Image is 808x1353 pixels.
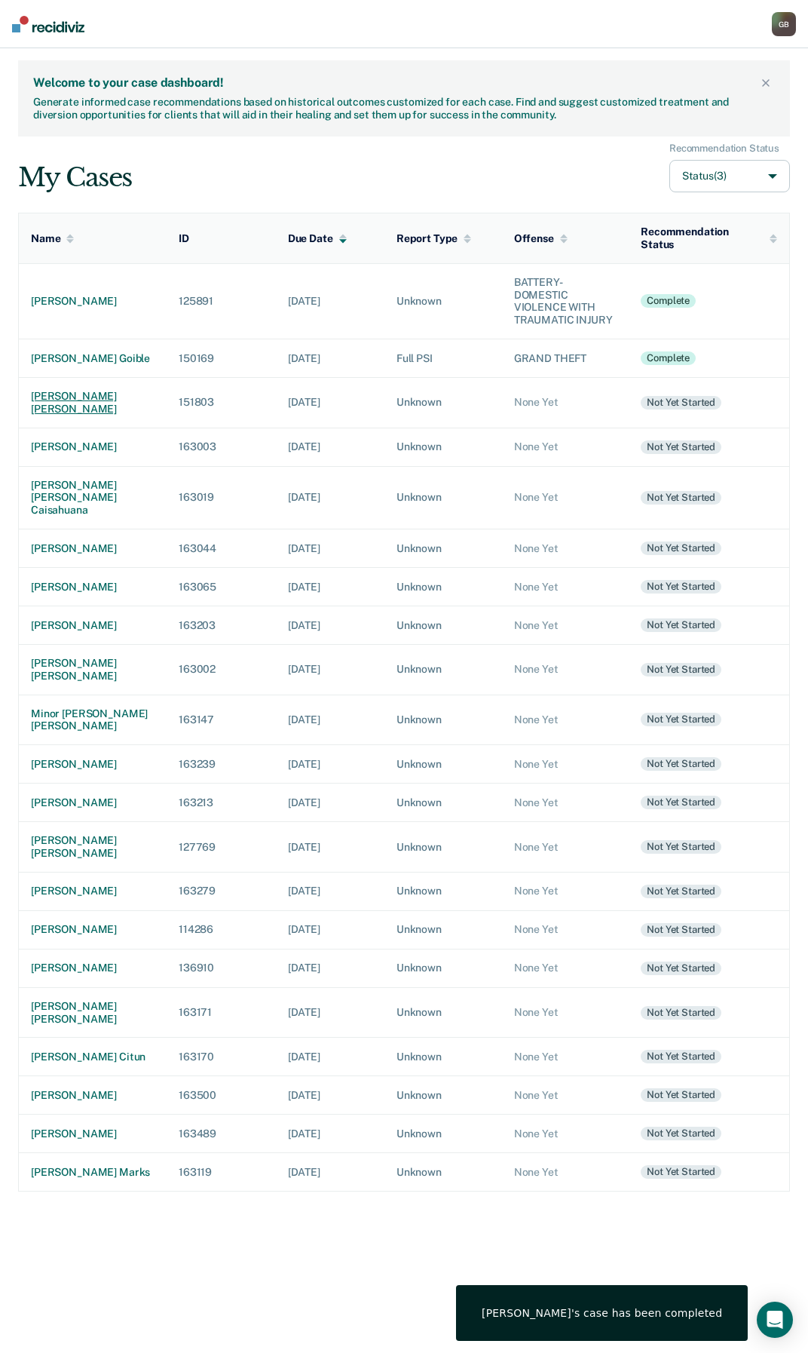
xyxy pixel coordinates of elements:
[276,567,384,606] td: [DATE]
[641,962,721,975] div: Not yet started
[514,491,617,504] div: None Yet
[31,1166,155,1179] div: [PERSON_NAME] marks
[641,396,721,410] div: Not yet started
[384,1115,502,1153] td: Unknown
[276,949,384,987] td: [DATE]
[31,479,155,517] div: [PERSON_NAME] [PERSON_NAME] caisahuana
[276,1153,384,1192] td: [DATE]
[514,440,617,453] div: None Yet
[276,695,384,745] td: [DATE]
[772,12,796,36] div: G B
[31,1089,155,1102] div: [PERSON_NAME]
[641,491,721,505] div: Not yet started
[167,428,276,466] td: 163003
[384,529,502,567] td: Unknown
[167,1153,276,1192] td: 163119
[641,294,696,308] div: Complete
[276,263,384,339] td: [DATE]
[31,1127,155,1140] div: [PERSON_NAME]
[384,745,502,784] td: Unknown
[276,1076,384,1115] td: [DATE]
[31,758,155,771] div: [PERSON_NAME]
[167,987,276,1038] td: 163171
[384,784,502,822] td: Unknown
[514,841,617,854] div: None Yet
[276,784,384,822] td: [DATE]
[641,663,721,676] div: Not yet started
[276,745,384,784] td: [DATE]
[276,872,384,910] td: [DATE]
[669,160,790,192] button: Status(3)
[384,428,502,466] td: Unknown
[384,872,502,910] td: Unknown
[384,606,502,644] td: Unknown
[31,1000,155,1026] div: [PERSON_NAME] [PERSON_NAME]
[641,1088,721,1102] div: Not yet started
[31,962,155,974] div: [PERSON_NAME]
[384,339,502,377] td: Full PSI
[167,529,276,567] td: 163044
[167,745,276,784] td: 163239
[276,822,384,873] td: [DATE]
[31,619,155,632] div: [PERSON_NAME]
[31,295,155,308] div: [PERSON_NAME]
[31,657,155,683] div: [PERSON_NAME] [PERSON_NAME]
[641,618,721,632] div: Not yet started
[514,352,617,365] div: GRAND THEFT
[31,542,155,555] div: [PERSON_NAME]
[384,910,502,949] td: Unknown
[276,1038,384,1076] td: [DATE]
[12,16,84,32] img: Recidiviz
[641,840,721,854] div: Not yet started
[384,567,502,606] td: Unknown
[641,1050,721,1063] div: Not yet started
[641,542,721,555] div: Not yet started
[514,396,617,409] div: None Yet
[31,834,155,860] div: [PERSON_NAME] [PERSON_NAME]
[641,796,721,809] div: Not yet started
[276,644,384,695] td: [DATE]
[384,466,502,529] td: Unknown
[514,663,617,676] div: None Yet
[167,872,276,910] td: 163279
[384,822,502,873] td: Unknown
[641,1006,721,1020] div: Not yet started
[167,822,276,873] td: 127769
[384,1076,502,1115] td: Unknown
[33,75,757,90] div: Welcome to your case dashboard!
[514,962,617,974] div: None Yet
[167,784,276,822] td: 163213
[31,707,155,733] div: minor [PERSON_NAME] [PERSON_NAME]
[641,226,777,251] div: Recommendation Status
[18,162,132,193] div: My Cases
[167,466,276,529] td: 163019
[31,232,74,245] div: Name
[384,1153,502,1192] td: Unknown
[31,923,155,936] div: [PERSON_NAME]
[31,440,155,453] div: [PERSON_NAME]
[514,1127,617,1140] div: None Yet
[276,466,384,529] td: [DATE]
[276,529,384,567] td: [DATE]
[641,1165,721,1179] div: Not yet started
[167,377,276,428] td: 151803
[669,143,779,155] div: Recommendation Status
[31,1051,155,1063] div: [PERSON_NAME] citun
[167,1115,276,1153] td: 163489
[167,1076,276,1115] td: 163500
[167,695,276,745] td: 163147
[514,232,568,245] div: Offense
[641,580,721,594] div: Not yet started
[641,713,721,726] div: Not yet started
[276,377,384,428] td: [DATE]
[384,695,502,745] td: Unknown
[384,377,502,428] td: Unknown
[641,923,721,937] div: Not yet started
[514,1089,617,1102] div: None Yet
[482,1306,722,1320] span: [PERSON_NAME] 's case has been completed
[31,390,155,416] div: [PERSON_NAME] [PERSON_NAME]
[31,796,155,809] div: [PERSON_NAME]
[276,606,384,644] td: [DATE]
[179,232,189,245] div: ID
[514,1166,617,1179] div: None Yet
